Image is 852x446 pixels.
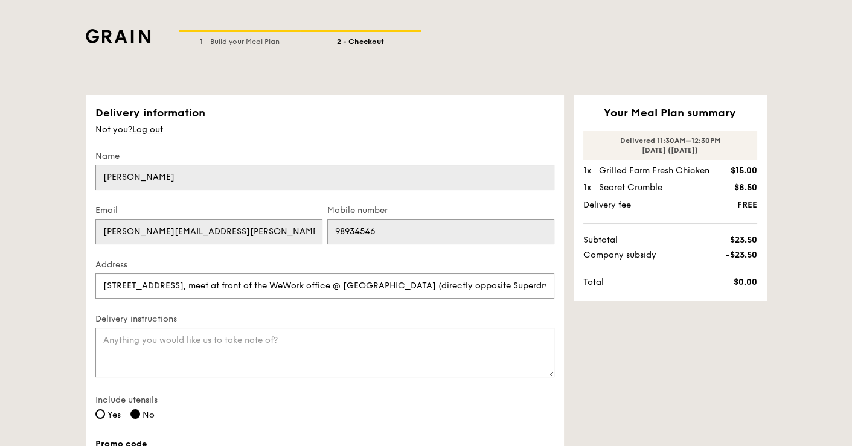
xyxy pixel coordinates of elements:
h2: Your Meal Plan summary [583,104,757,121]
a: Log out [132,124,163,135]
img: Grain [86,29,151,43]
div: $15.00 [729,165,757,177]
span: -$23.50 [687,249,757,261]
div: Grilled Farm Fresh Chicken [599,165,720,177]
div: Not you? [95,124,554,136]
span: $0.00 [687,276,757,288]
span: Subtotal [583,234,688,246]
input: Yes [95,409,105,419]
label: Name [95,150,554,162]
div: 2 - Checkout [300,32,421,46]
span: Total [583,276,688,288]
div: $8.50 [729,182,757,194]
span: Yes [107,410,121,420]
div: Secret Crumble [599,182,720,194]
div: 1 - Build your Meal Plan [179,32,300,46]
label: Delivery instructions [95,313,554,325]
span: $23.50 [687,234,757,246]
label: Address [95,259,554,271]
div: Delivery information [95,104,554,121]
span: FREE [687,199,757,211]
label: Email [95,205,322,217]
div: Delivered 11:30AM–12:30PM [DATE] ([DATE]) [583,131,757,160]
div: 1x [583,182,594,194]
span: Delivery fee [583,199,688,211]
label: Include utensils [95,394,554,406]
label: Mobile number [327,205,554,217]
div: 1x [583,165,594,177]
input: No [130,409,140,419]
span: Company subsidy [583,249,688,261]
span: No [143,410,155,420]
